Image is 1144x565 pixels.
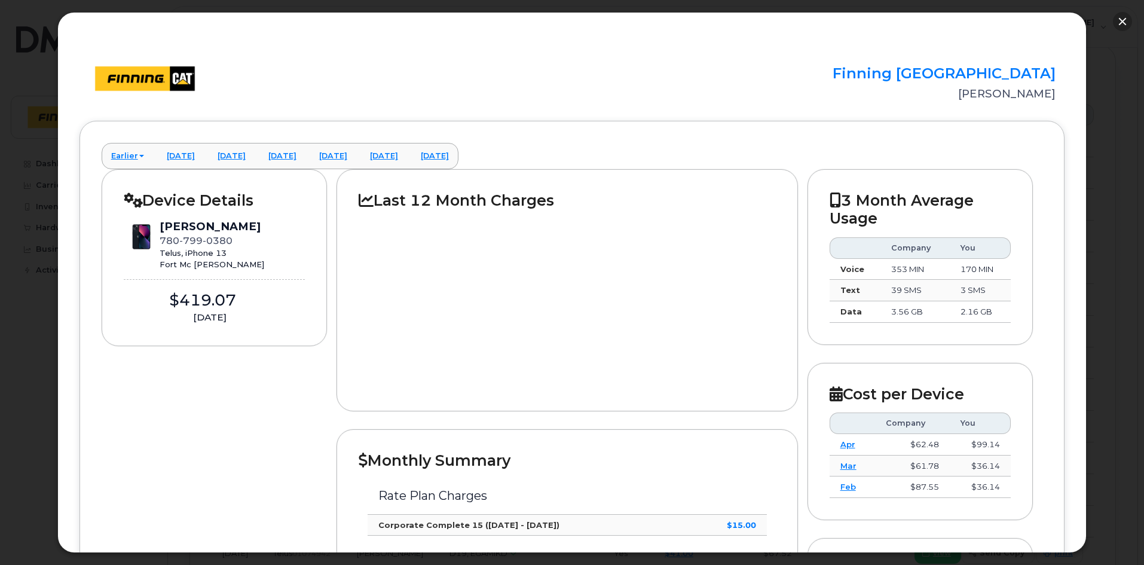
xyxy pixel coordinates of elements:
[875,477,949,498] td: $87.55
[950,434,1011,456] td: $99.14
[727,520,756,530] strong: $15.00
[950,259,1011,280] td: 170 MIN
[124,191,305,209] h2: Device Details
[124,311,296,324] div: [DATE]
[378,489,755,502] h3: Rate Plan Charges
[160,235,233,246] span: 780
[840,285,860,295] strong: Text
[124,289,282,311] div: $419.07
[830,191,1011,228] h2: 3 Month Average Usage
[830,385,1011,403] h2: Cost per Device
[310,143,357,169] a: [DATE]
[411,143,458,169] a: [DATE]
[875,456,949,477] td: $61.78
[875,413,949,434] th: Company
[840,482,856,491] a: Feb
[840,461,857,471] a: Mar
[203,235,233,246] span: 0380
[950,301,1011,323] td: 2.16 GB
[840,307,862,316] strong: Data
[359,191,775,209] h2: Last 12 Month Charges
[840,264,864,274] strong: Voice
[840,439,855,449] a: Apr
[950,237,1011,259] th: You
[160,248,264,270] div: Telus, iPhone 13 Fort Mc [PERSON_NAME]
[950,280,1011,301] td: 3 SMS
[160,219,264,234] div: [PERSON_NAME]
[880,280,949,301] td: 39 SMS
[950,456,1011,477] td: $36.14
[880,259,949,280] td: 353 MIN
[880,301,949,323] td: 3.56 GB
[1092,513,1135,556] iframe: Messenger Launcher
[208,143,255,169] a: [DATE]
[950,413,1011,434] th: You
[359,451,775,469] h2: Monthly Summary
[360,143,408,169] a: [DATE]
[950,477,1011,498] td: $36.14
[378,520,559,530] strong: Corporate Complete 15 ([DATE] - [DATE])
[259,143,306,169] a: [DATE]
[880,237,949,259] th: Company
[875,434,949,456] td: $62.48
